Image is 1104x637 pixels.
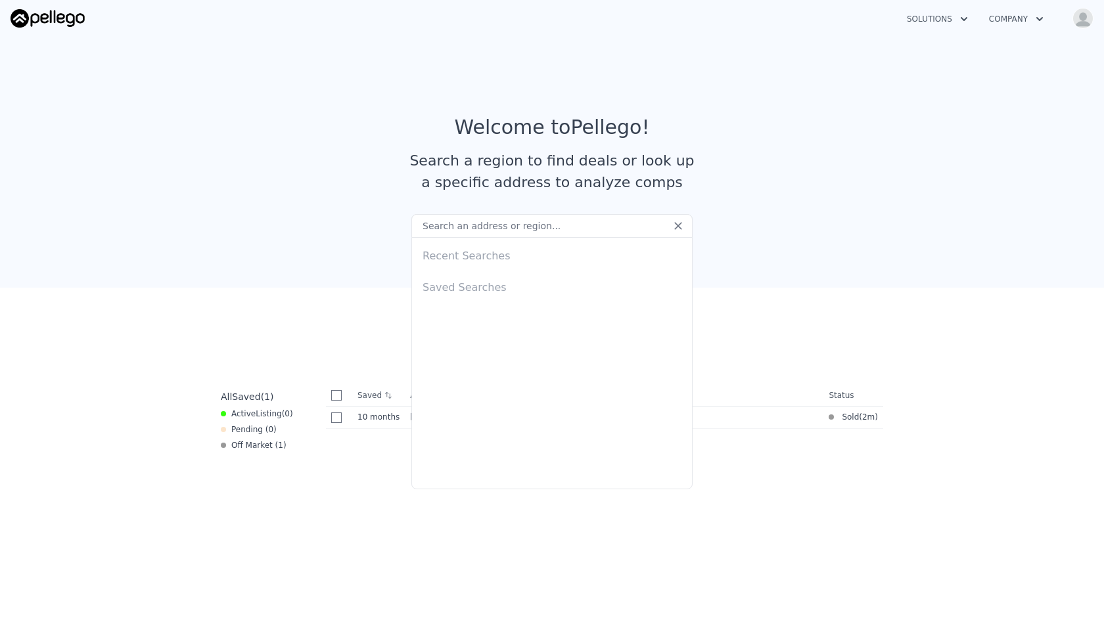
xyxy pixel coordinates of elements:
[352,385,405,406] th: Saved
[216,330,888,353] div: Saved Properties
[232,391,260,402] span: Saved
[417,269,687,301] div: Saved Searches
[1072,8,1093,29] img: avatar
[11,9,85,28] img: Pellego
[221,440,287,450] div: Off Market ( 1 )
[823,385,883,406] th: Status
[978,7,1054,31] button: Company
[256,409,282,418] span: Listing
[455,116,650,139] div: Welcome to Pellego !
[417,238,687,269] div: Recent Searches
[357,412,400,422] time: 2024-11-15 21:29
[411,214,693,238] input: Search an address or region...
[405,385,823,406] th: Address
[405,150,699,193] div: Search a region to find deals or look up a specific address to analyze comps
[410,412,488,422] span: [STREET_ADDRESS]
[875,412,878,422] span: )
[231,408,293,419] span: Active ( 0 )
[834,412,862,422] span: Sold (
[862,412,875,422] time: 2025-06-21 18:41
[896,7,978,31] button: Solutions
[221,390,273,403] div: All ( 1 )
[221,424,277,435] div: Pending ( 0 )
